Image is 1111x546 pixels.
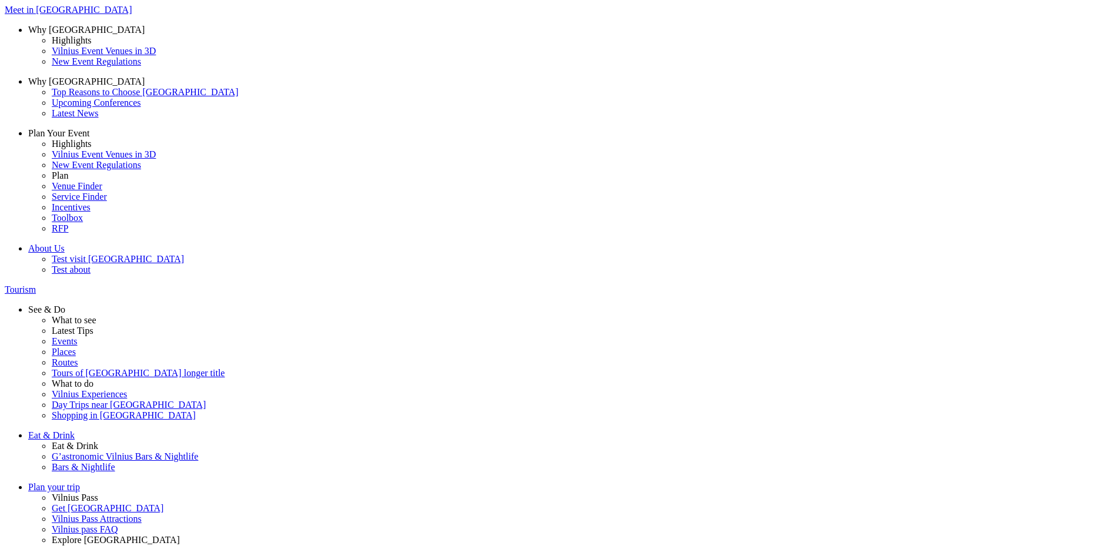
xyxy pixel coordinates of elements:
[52,108,1106,119] a: Latest News
[52,223,68,233] span: RFP
[52,514,1106,524] a: Vilnius Pass Attractions
[52,462,1106,473] a: Bars & Nightlife
[52,56,141,66] span: New Event Regulations
[52,35,92,45] span: Highlights
[52,503,163,513] span: Get [GEOGRAPHIC_DATA]
[28,128,89,138] span: Plan Your Event
[5,5,1106,15] a: Meet in [GEOGRAPHIC_DATA]
[52,181,102,191] span: Venue Finder
[52,535,180,545] span: Explore [GEOGRAPHIC_DATA]
[52,264,1106,275] a: Test about
[52,46,1106,56] a: Vilnius Event Venues in 3D
[52,347,1106,357] a: Places
[52,192,107,202] span: Service Finder
[52,503,1106,514] a: Get [GEOGRAPHIC_DATA]
[52,46,156,56] span: Vilnius Event Venues in 3D
[52,410,1106,421] a: Shopping in [GEOGRAPHIC_DATA]
[52,389,127,399] span: Vilnius Experiences
[28,482,1106,493] a: Plan your trip
[52,514,142,524] span: Vilnius Pass Attractions
[52,170,68,180] span: Plan
[28,76,145,86] span: Why [GEOGRAPHIC_DATA]
[52,462,115,472] span: Bars & Nightlife
[52,98,1106,108] a: Upcoming Conferences
[52,378,93,388] span: What to do
[52,336,78,346] span: Events
[52,192,1106,202] a: Service Finder
[52,357,1106,368] a: Routes
[52,254,1106,264] a: Test visit [GEOGRAPHIC_DATA]
[52,149,1106,160] a: Vilnius Event Venues in 3D
[52,357,78,367] span: Routes
[52,441,98,451] span: Eat & Drink
[52,160,1106,170] a: New Event Regulations
[28,243,65,253] span: About Us
[52,451,198,461] span: G’astronomic Vilnius Bars & Nightlife
[52,400,1106,410] a: Day Trips near [GEOGRAPHIC_DATA]
[52,160,141,170] span: New Event Regulations
[52,410,196,420] span: Shopping in [GEOGRAPHIC_DATA]
[5,284,36,294] span: Tourism
[52,368,1106,378] a: Tours of [GEOGRAPHIC_DATA] longer title
[52,181,1106,192] a: Venue Finder
[5,5,132,15] span: Meet in [GEOGRAPHIC_DATA]
[52,213,83,223] span: Toolbox
[28,430,75,440] span: Eat & Drink
[52,524,118,534] span: Vilnius pass FAQ
[52,315,96,325] span: What to see
[52,451,1106,462] a: G’astronomic Vilnius Bars & Nightlife
[52,347,76,357] span: Places
[28,430,1106,441] a: Eat & Drink
[52,326,93,336] span: Latest Tips
[52,389,1106,400] a: Vilnius Experiences
[52,524,1106,535] a: Vilnius pass FAQ
[52,56,1106,67] a: New Event Regulations
[52,213,1106,223] a: Toolbox
[28,25,145,35] span: Why [GEOGRAPHIC_DATA]
[52,400,206,410] span: Day Trips near [GEOGRAPHIC_DATA]
[52,139,92,149] span: Highlights
[28,304,65,314] span: See & Do
[28,243,1106,254] a: About Us
[52,87,1106,98] a: Top Reasons to Choose [GEOGRAPHIC_DATA]
[52,368,225,378] span: Tours of [GEOGRAPHIC_DATA] longer title
[52,202,1106,213] a: Incentives
[52,202,91,212] span: Incentives
[5,284,1106,295] a: Tourism
[52,493,98,503] span: Vilnius Pass
[52,223,1106,234] a: RFP
[52,336,1106,347] a: Events
[28,482,80,492] span: Plan your trip
[52,149,156,159] span: Vilnius Event Venues in 3D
